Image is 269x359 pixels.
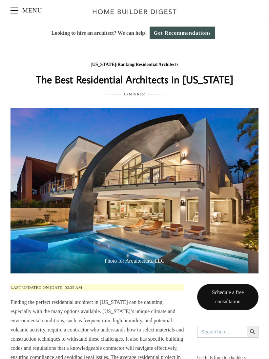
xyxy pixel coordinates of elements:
a: Schedule a free consultation [197,284,259,310]
div: / / [10,61,259,69]
a: Ranking [117,62,134,67]
a: [US_STATE] [91,62,116,67]
span: 15 Min Read [124,90,146,98]
span: Photo for Arquitectura, LLC [10,251,259,273]
p: Last updated on [DATE] 02:25 am [10,284,184,291]
a: Residential Architects [135,62,178,67]
span: Menu [10,10,18,11]
input: Search here... [197,326,247,338]
h1: The Best Residential Architects in [US_STATE] [10,71,259,87]
svg: Search [249,328,256,335]
img: Home Builder Digest [90,5,180,18]
a: Get Recommendations [150,27,215,39]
